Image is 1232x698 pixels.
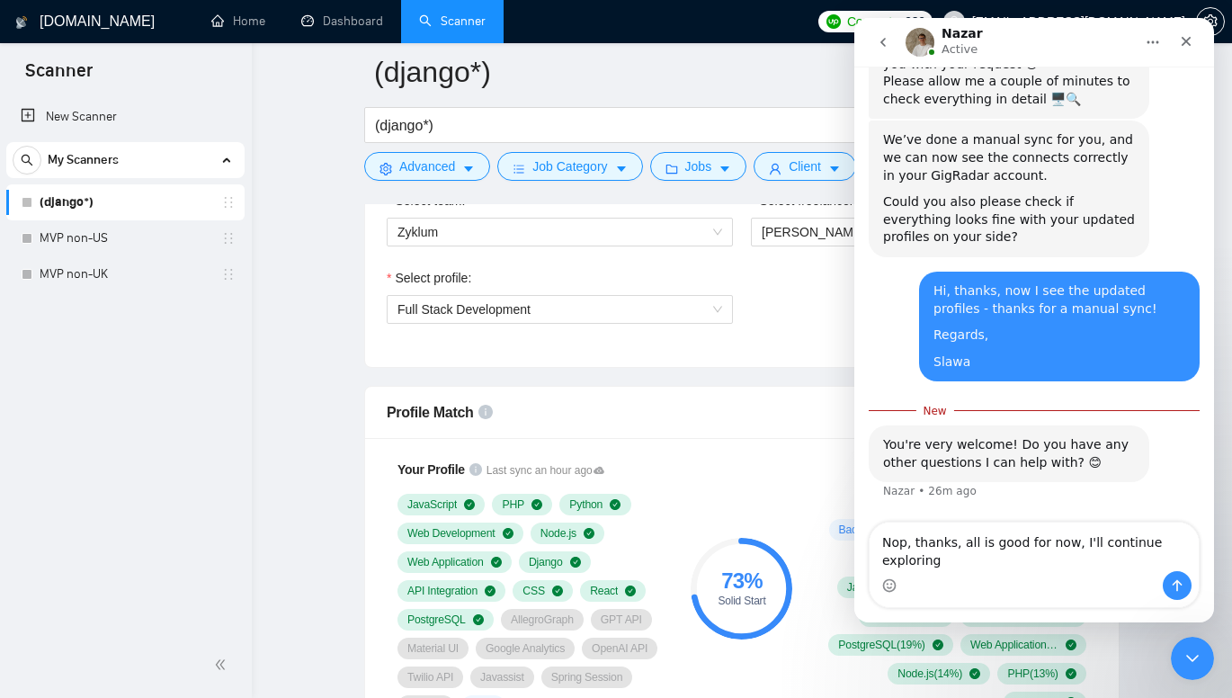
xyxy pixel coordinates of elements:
span: check-circle [933,640,943,650]
button: setting [1196,7,1225,36]
span: Client [789,157,821,176]
span: info-circle [469,463,482,476]
span: Material UI [407,641,459,656]
span: check-circle [473,614,484,625]
span: setting [1197,14,1224,29]
span: check-circle [1066,668,1076,679]
span: check-circle [1066,640,1076,650]
button: search [13,146,41,174]
span: JavaScript [407,497,457,512]
span: Select profile: [395,268,471,288]
span: info-circle [478,405,493,419]
iframe: Intercom live chat [854,18,1214,622]
span: CSS [522,584,545,598]
span: Javassist [480,670,524,685]
span: AllegroGraph [511,613,574,627]
span: holder [221,267,236,282]
span: Profile Match [387,405,474,420]
a: New Scanner [21,99,230,135]
button: userClientcaret-down [754,152,856,181]
button: settingAdvancedcaret-down [364,152,490,181]
span: check-circle [610,499,620,510]
span: check-circle [531,499,542,510]
span: caret-down [719,162,731,175]
span: Full Stack Development [397,302,531,317]
a: MVP non-US [40,220,210,256]
span: check-circle [969,668,980,679]
a: MVP non-UK [40,256,210,292]
span: check-circle [570,557,581,568]
div: Solid Start [691,595,792,606]
span: React [590,584,618,598]
span: setting [379,162,392,175]
span: PHP [502,497,524,512]
span: bars [513,162,525,175]
span: check-circle [552,586,563,596]
button: folderJobscaret-down [650,152,747,181]
span: Spring Session [551,670,623,685]
span: Web Application [407,555,484,569]
a: setting [1196,14,1225,29]
span: caret-down [615,162,628,175]
img: logo [15,8,28,37]
div: 73 % [691,570,792,592]
span: Jobs [685,157,712,176]
span: check-circle [503,528,513,539]
span: check-circle [625,586,636,596]
span: Google Analytics [486,641,565,656]
a: searchScanner [419,13,486,29]
span: check-circle [485,586,495,596]
input: Scanner name... [374,49,1083,94]
span: Connects: [847,12,901,31]
span: double-left [214,656,232,674]
span: Python [569,497,603,512]
span: Twilio API [407,670,453,685]
span: [PERSON_NAME] [762,225,865,239]
span: OpenAI API [592,641,647,656]
span: check-circle [491,557,502,568]
iframe: Intercom live chat [1171,637,1214,680]
span: holder [221,231,236,246]
span: My Scanners [48,142,119,178]
span: Job Category [532,157,607,176]
img: upwork-logo.png [826,14,841,29]
a: (django*) [40,184,210,220]
li: New Scanner [6,99,245,135]
span: GPT API [601,613,642,627]
li: My Scanners [6,142,245,292]
span: PHP ( 13 %) [1007,667,1058,681]
span: API Integration [407,584,478,598]
span: holder [221,195,236,210]
span: user [948,15,960,28]
span: Your Profile [397,462,465,477]
span: check-circle [584,528,594,539]
span: caret-down [828,162,841,175]
span: check-circle [464,499,475,510]
span: Node.js ( 14 %) [897,667,962,681]
span: PostgreSQL [407,613,466,627]
span: JavaScript ( 37 %) [847,580,925,595]
span: Scanner [11,58,107,95]
span: search [13,154,40,166]
span: Zyklum [397,219,722,246]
